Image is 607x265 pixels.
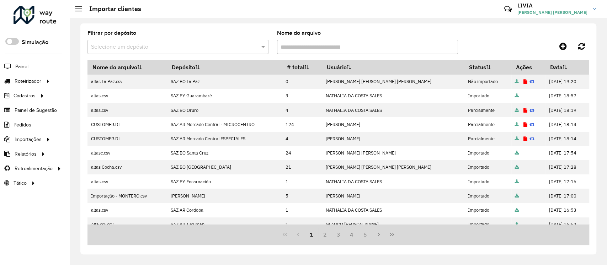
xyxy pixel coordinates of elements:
[322,217,464,232] td: GLAUCO [PERSON_NAME]
[500,1,516,17] a: Contato Rápido
[167,203,282,217] td: SAZ AR Cordoba
[385,228,399,241] button: Last Page
[87,132,167,146] td: CUSTOMER.DL
[322,103,464,117] td: NATHALIA DA COSTA SALES
[515,221,519,227] a: Arquivo completo
[515,164,519,170] a: Arquivo completo
[167,146,282,160] td: SAZ BO Santa Cruz
[15,77,41,85] span: Roteirizador
[517,2,587,9] h3: LIVIA
[15,136,42,143] span: Importações
[167,132,282,146] td: SAZ AR Mercado Central ESPECIALES
[167,160,282,174] td: SAZ BO [GEOGRAPHIC_DATA]
[282,60,322,75] th: # total
[282,174,322,189] td: 1
[282,89,322,103] td: 3
[545,203,589,217] td: [DATE] 16:53
[305,228,318,241] button: 1
[545,117,589,131] td: [DATE] 18:14
[14,92,36,99] span: Cadastros
[282,203,322,217] td: 1
[167,189,282,203] td: [PERSON_NAME]
[282,160,322,174] td: 21
[282,132,322,146] td: 4
[15,165,53,172] span: Retroalimentação
[545,75,589,89] td: [DATE] 19:20
[167,174,282,189] td: SAZ PY Encarnación
[87,29,136,37] label: Filtrar por depósito
[87,103,167,117] td: altas.csv
[464,174,511,189] td: Importado
[545,189,589,203] td: [DATE] 17:00
[82,5,141,13] h2: Importar clientes
[545,217,589,232] td: [DATE] 16:52
[87,174,167,189] td: altas.csv
[282,189,322,203] td: 5
[529,121,534,128] a: Reimportar
[545,132,589,146] td: [DATE] 18:14
[515,121,519,128] a: Arquivo completo
[87,160,167,174] td: altas Cocha.csv
[167,75,282,89] td: SAZ BO La Paz
[464,160,511,174] td: Importado
[515,93,519,99] a: Arquivo completo
[167,117,282,131] td: SAZ AR Mercado Central - MICROCENTRO
[322,203,464,217] td: NATHALIA DA COSTA SALES
[545,103,589,117] td: [DATE] 18:19
[515,79,519,85] a: Arquivo completo
[22,38,48,47] label: Simulação
[464,103,511,117] td: Parcialmente
[515,150,519,156] a: Arquivo completo
[14,121,31,129] span: Pedidos
[282,103,322,117] td: 4
[529,136,534,142] a: Reimportar
[545,60,589,75] th: Data
[167,89,282,103] td: SAZ PY Guarambaré
[322,189,464,203] td: [PERSON_NAME]
[87,89,167,103] td: altas.csv
[464,89,511,103] td: Importado
[464,75,511,89] td: Não importado
[464,60,511,75] th: Status
[15,107,57,114] span: Painel de Sugestão
[464,117,511,131] td: Parcialmente
[515,107,519,113] a: Arquivo completo
[529,79,534,85] a: Reimportar
[322,75,464,89] td: [PERSON_NAME] [PERSON_NAME] [PERSON_NAME]
[322,117,464,131] td: [PERSON_NAME]
[87,217,167,232] td: Alta.csv.csv
[515,136,519,142] a: Arquivo completo
[523,79,527,85] a: Exibir log de erros
[322,60,464,75] th: Usuário
[545,89,589,103] td: [DATE] 18:57
[87,203,167,217] td: altas.csv
[167,217,282,232] td: SAZ AR Tucuman
[523,107,527,113] a: Exibir log de erros
[464,132,511,146] td: Parcialmente
[545,174,589,189] td: [DATE] 17:16
[545,160,589,174] td: [DATE] 17:28
[517,9,587,16] span: [PERSON_NAME] [PERSON_NAME]
[322,174,464,189] td: NATHALIA DA COSTA SALES
[464,146,511,160] td: Importado
[87,189,167,203] td: Importação - MONTERO.csv
[87,146,167,160] td: altasc.csv
[515,207,519,213] a: Arquivo completo
[523,121,527,128] a: Exibir log de erros
[545,146,589,160] td: [DATE] 17:54
[345,228,358,241] button: 4
[332,228,345,241] button: 3
[464,217,511,232] td: Importado
[322,132,464,146] td: [PERSON_NAME]
[322,89,464,103] td: NATHALIA DA COSTA SALES
[282,117,322,131] td: 124
[15,63,28,70] span: Painel
[515,179,519,185] a: Arquivo completo
[358,228,372,241] button: 5
[87,117,167,131] td: CUSTOMER.DL
[87,75,167,89] td: altas La Paz.csv
[523,136,527,142] a: Exibir log de erros
[277,29,321,37] label: Nome do arquivo
[464,203,511,217] td: Importado
[322,146,464,160] td: [PERSON_NAME] [PERSON_NAME]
